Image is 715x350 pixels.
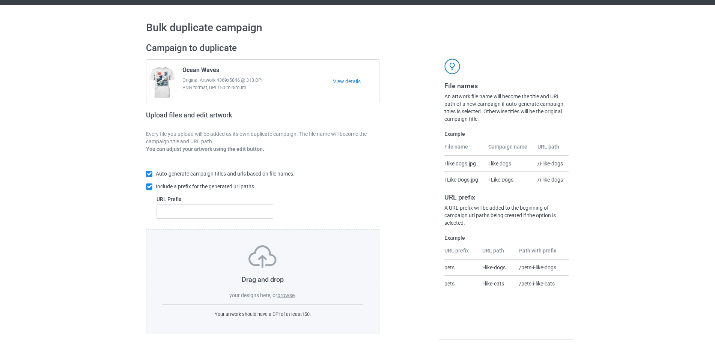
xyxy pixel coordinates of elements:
[444,81,569,90] h3: File names
[444,193,569,201] h3: URL prefix
[215,311,311,317] span: Your artwork should have a DPI of at least 150 .
[295,292,296,298] span: .
[533,156,569,171] td: /i-like-dogs
[156,171,295,177] span: Auto-generate campaign titles and urls based on file names.
[444,275,478,291] td: pets
[146,42,379,54] h2: Campaign to duplicate
[157,195,273,203] label: URL Prefix
[484,143,534,156] th: Campaign name
[533,171,569,188] td: /i-like-dogs
[146,130,379,145] p: Every file you upload will be added as its own duplicate campaign. The file name will become the ...
[444,93,569,123] div: An artwork file name will become the title and URL path of a new campaign if auto-generate campai...
[229,292,277,298] span: your designs here, or
[156,183,256,189] span: Include a prefix for the generated url paths.
[444,260,478,275] td: pets
[515,275,569,291] td: /pets-i-like-cats
[146,21,569,35] h1: Bulk duplicate campaign
[444,247,478,260] th: URL prefix
[333,78,379,85] a: View details
[444,156,484,171] td: I like dogs.jpg
[533,143,569,156] th: URL path
[444,234,569,242] label: Example
[478,247,515,260] th: URL path
[444,204,569,227] div: A URL prefix will be added to the beginning of campaign url paths being created if the option is ...
[182,84,333,92] span: PNG format, DPI 150 minimum
[515,247,569,260] th: Path with prefix
[162,275,363,284] h3: Drag and drop
[182,66,219,77] span: Ocean Waves
[444,143,484,156] th: File name
[484,171,534,188] td: I Like Dogs
[182,77,333,84] span: Original Artwork 4369x5846 @ 313 DPI
[444,171,484,188] td: I Like Dogs.jpg
[484,156,534,171] td: I like dogs
[478,275,515,291] td: i-like-cats
[444,130,569,138] label: Example
[277,292,295,298] label: browse
[444,59,460,74] img: svg+xml;base64,PD94bWwgdmVyc2lvbj0iMS4wIiBlbmNvZGluZz0iVVRGLTgiPz4KPHN2ZyB3aWR0aD0iNDJweCIgaGVpZ2...
[146,111,286,125] h2: Upload files and edit artwork
[146,146,264,152] b: You can adjust your artwork using the edit button.
[515,260,569,275] td: /pets-i-like-dogs
[248,245,277,268] img: svg+xml;base64,PD94bWwgdmVyc2lvbj0iMS4wIiBlbmNvZGluZz0iVVRGLTgiPz4KPHN2ZyB3aWR0aD0iNzVweCIgaGVpZ2...
[478,260,515,275] td: i-like-dogs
